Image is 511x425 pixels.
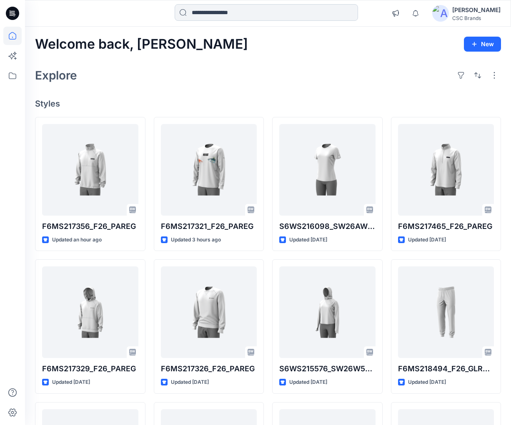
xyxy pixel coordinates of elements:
p: F6MS217329_F26_PAREG [42,363,138,375]
a: F6MS217326_F26_PAREG [161,266,257,358]
p: F6MS217321_F26_PAREG [161,221,257,232]
div: CSC Brands [452,15,501,21]
p: Updated 3 hours ago [171,236,221,244]
a: F6MS218494_F26_GLREG_OP2 [398,266,494,358]
p: F6MS217465_F26_PAREG [398,221,494,232]
h4: Styles [35,99,501,109]
p: Updated an hour ago [52,236,102,244]
a: F6MS217329_F26_PAREG [42,266,138,358]
p: Updated [DATE] [52,378,90,387]
p: F6MS217356_F26_PAREG [42,221,138,232]
p: Updated [DATE] [171,378,209,387]
p: Updated [DATE] [289,236,327,244]
p: F6MS217326_F26_PAREG [161,363,257,375]
p: F6MS218494_F26_GLREG_OP2 [398,363,494,375]
a: S6WS215576_SW26W5045_S26_GLREG [279,266,376,358]
p: Updated [DATE] [289,378,327,387]
p: S6WS216098_SW26AW5099_S26_PAACT [279,221,376,232]
p: Updated [DATE] [408,378,446,387]
a: S6WS216098_SW26AW5099_S26_PAACT [279,124,376,216]
a: F6MS217321_F26_PAREG [161,124,257,216]
h2: Welcome back, [PERSON_NAME] [35,37,248,52]
a: F6MS217356_F26_PAREG [42,124,138,216]
h2: Explore [35,69,77,82]
button: New [464,37,501,52]
img: avatar [432,5,449,22]
div: [PERSON_NAME] [452,5,501,15]
a: F6MS217465_F26_PAREG [398,124,494,216]
p: Updated [DATE] [408,236,446,244]
p: S6WS215576_SW26W5045_S26_GLREG [279,363,376,375]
